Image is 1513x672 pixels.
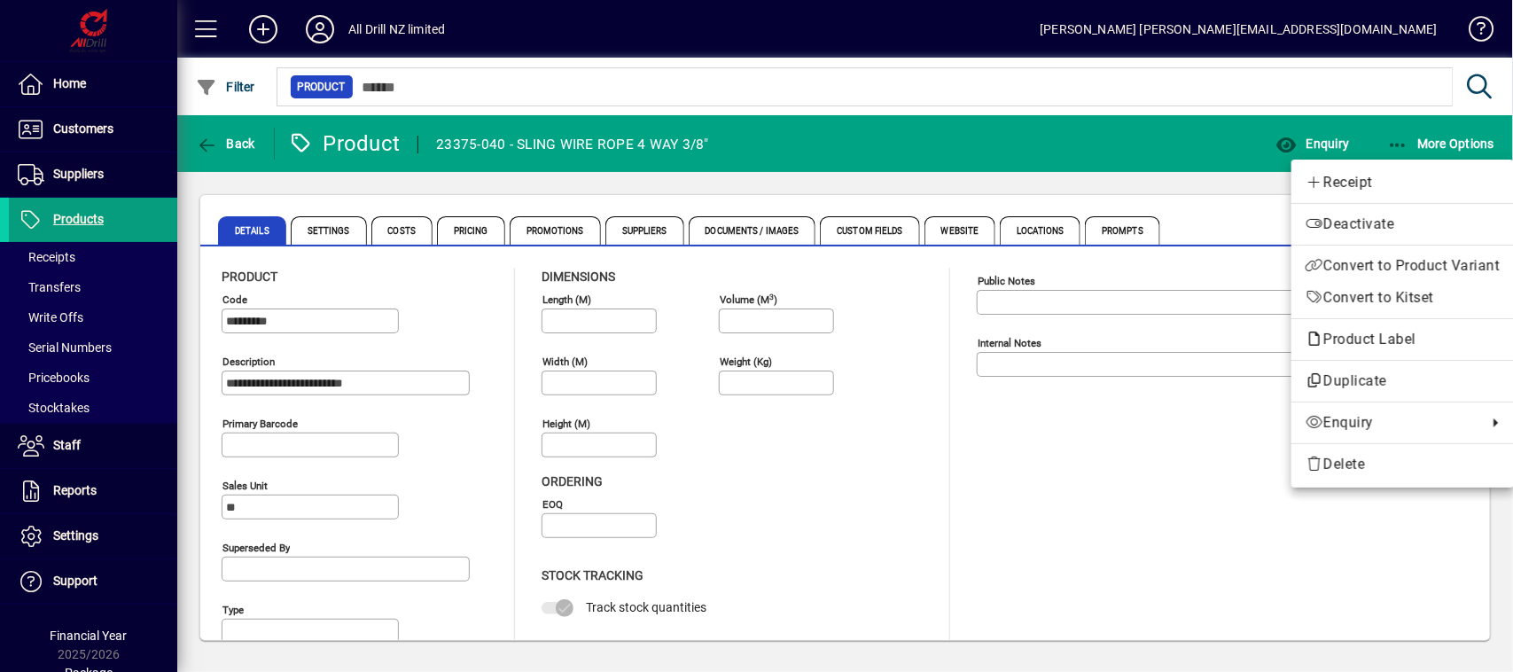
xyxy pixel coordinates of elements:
[1306,454,1500,475] span: Delete
[1306,331,1425,348] span: Product Label
[1306,214,1500,235] span: Deactivate
[1306,255,1500,277] span: Convert to Product Variant
[1306,287,1500,309] span: Convert to Kitset
[1306,371,1500,392] span: Duplicate
[1306,172,1500,193] span: Receipt
[1306,412,1478,434] span: Enquiry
